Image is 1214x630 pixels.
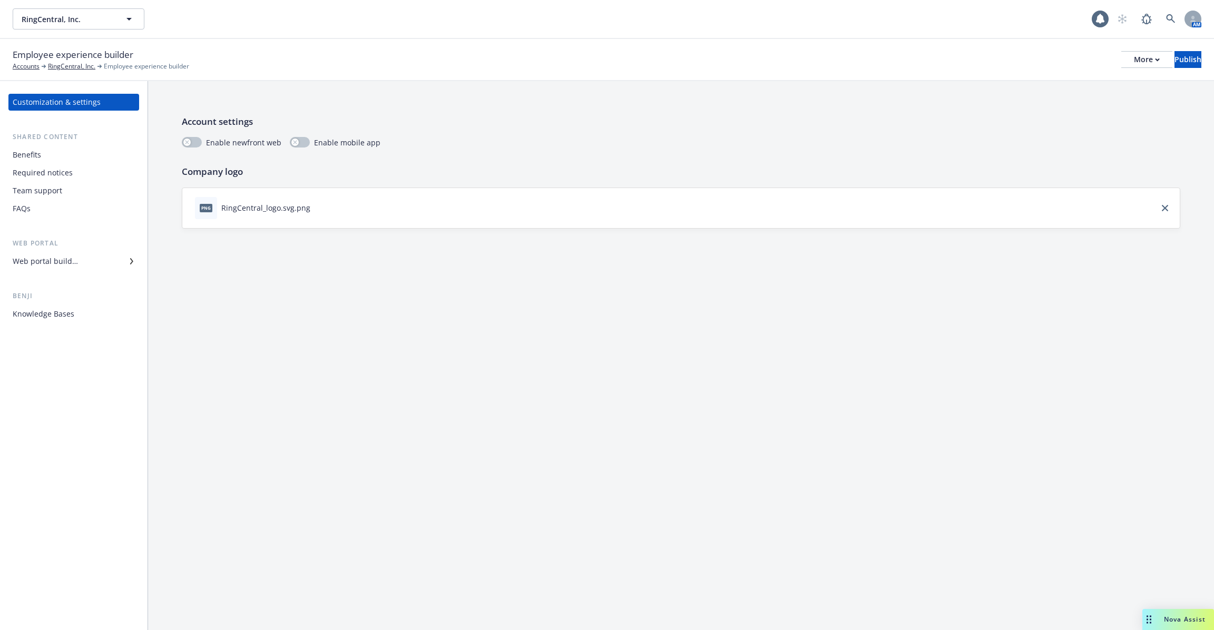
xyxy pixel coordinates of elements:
div: Team support [13,182,62,199]
div: Customization & settings [13,94,101,111]
div: Drag to move [1142,609,1156,630]
a: RingCentral, Inc. [48,62,95,71]
a: Web portal builder [8,253,139,270]
button: Publish [1174,51,1201,68]
a: Customization & settings [8,94,139,111]
a: Required notices [8,164,139,181]
a: Report a Bug [1136,8,1157,29]
a: Accounts [13,62,40,71]
p: Company logo [182,165,1180,179]
div: Publish [1174,52,1201,67]
span: RingCentral, Inc. [22,14,113,25]
p: Account settings [182,115,1180,129]
span: Enable newfront web [206,137,281,148]
a: Knowledge Bases [8,306,139,322]
div: Knowledge Bases [13,306,74,322]
div: Shared content [8,132,139,142]
span: Enable mobile app [314,137,380,148]
div: RingCentral_logo.svg.png [221,202,310,213]
div: More [1134,52,1160,67]
div: Benefits [13,146,41,163]
span: Employee experience builder [104,62,189,71]
div: Benji [8,291,139,301]
a: Search [1160,8,1181,29]
a: FAQs [8,200,139,217]
div: Web portal [8,238,139,249]
button: RingCentral, Inc. [13,8,144,29]
button: download file [315,202,323,213]
span: Employee experience builder [13,48,133,62]
div: Web portal builder [13,253,78,270]
a: close [1159,202,1171,214]
a: Benefits [8,146,139,163]
div: Required notices [13,164,73,181]
a: Team support [8,182,139,199]
button: More [1121,51,1172,68]
a: Start snowing [1112,8,1133,29]
button: Nova Assist [1142,609,1214,630]
div: FAQs [13,200,31,217]
span: Nova Assist [1164,615,1206,624]
span: png [200,204,212,212]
